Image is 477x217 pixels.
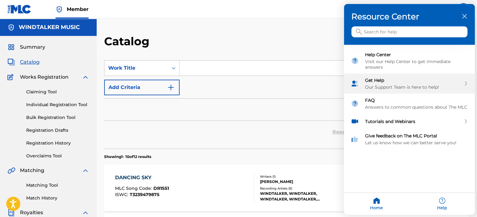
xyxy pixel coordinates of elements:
div: Resource center home modules [344,45,475,149]
div: Give feedback on The MLC Portal [344,129,475,149]
div: Answers to common questions about The MLC [365,104,468,110]
div: Give feedback on The MLC Portal [365,133,468,139]
div: Get Help [365,77,461,83]
div: Tutorials and Webinars [365,119,461,124]
img: module icon [351,57,359,65]
svg: icon [356,29,362,35]
img: module icon [351,80,359,88]
div: Help Center [344,48,475,74]
h3: Resource Center [351,12,467,22]
svg: expand [464,119,468,124]
div: Tutorials and Webinars [344,114,475,129]
div: Our Support Team is here to help! [365,84,461,90]
input: Search for help [351,27,467,37]
div: Help [409,193,475,215]
div: Visit our Help Center to get immediate answers [365,59,468,70]
div: Get Help [344,74,475,94]
img: module icon [351,117,359,126]
div: Home [344,193,409,215]
img: module icon [351,135,359,143]
div: FAQ [344,94,475,114]
div: Help Center [365,52,468,57]
div: Let us know how we can better serve you! [365,140,468,145]
img: module icon [351,100,359,108]
div: close resource center [461,13,467,19]
div: entering resource center home [344,45,475,149]
svg: expand [464,81,468,86]
div: FAQ [365,97,468,103]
